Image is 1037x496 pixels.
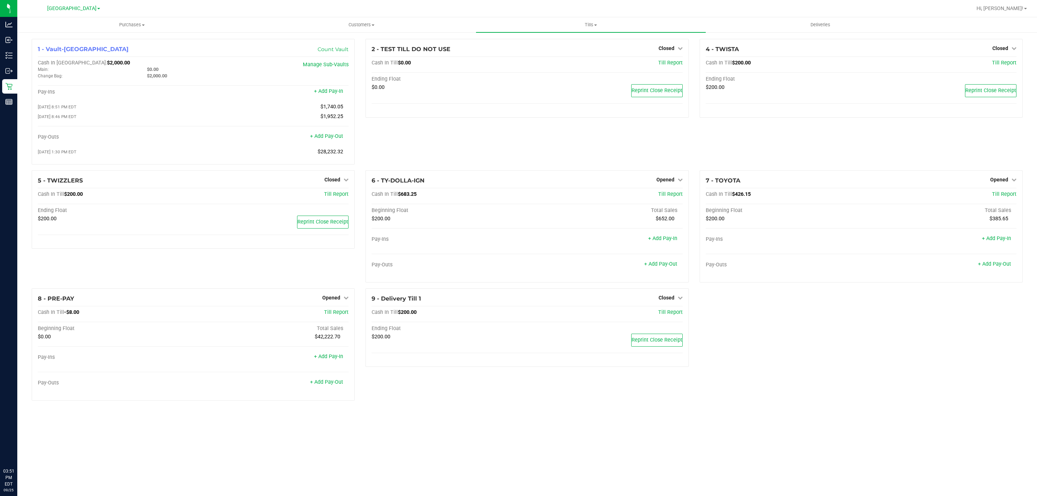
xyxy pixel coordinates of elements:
a: Till Report [658,309,683,315]
p: 09/25 [3,487,14,493]
span: Cash In Till [372,60,398,66]
span: $200.00 [706,216,724,222]
span: $200.00 [372,334,390,340]
p: 03:51 PM EDT [3,468,14,487]
span: $200.00 [398,309,417,315]
span: $1,740.05 [320,104,343,110]
iframe: Resource center [7,438,29,460]
a: Purchases [17,17,247,32]
span: Closed [324,177,340,182]
a: Manage Sub-Vaults [303,62,349,68]
span: Customers [247,22,476,28]
span: Opened [322,295,340,301]
button: Reprint Close Receipt [297,216,349,229]
span: Reprint Close Receipt [297,219,348,225]
a: Tills [476,17,705,32]
a: Till Report [324,309,349,315]
span: $200.00 [38,216,57,222]
span: Cash In Till [372,191,398,197]
a: + Add Pay-Out [310,379,343,385]
span: Purchases [18,22,246,28]
span: 9 - Delivery Till 1 [372,295,421,302]
span: $652.00 [656,216,674,222]
a: Count Vault [318,46,349,53]
span: Cash In [GEOGRAPHIC_DATA]: [38,60,107,66]
span: Cash In Till [38,309,64,315]
span: $200.00 [732,60,751,66]
a: + Add Pay-Out [310,133,343,139]
span: $0.00 [398,60,411,66]
span: $1,952.25 [320,113,343,120]
div: Ending Float [372,76,527,82]
div: Beginning Float [38,325,193,332]
span: Tills [476,22,705,28]
iframe: Resource center unread badge [21,437,30,446]
inline-svg: Inbound [5,36,13,44]
span: [DATE] 1:30 PM EDT [38,149,76,154]
div: Pay-Ins [38,354,193,361]
a: + Add Pay-Out [644,261,677,267]
span: Opened [656,177,674,182]
div: Beginning Float [706,207,861,214]
a: + Add Pay-In [982,235,1011,242]
span: $200.00 [64,191,83,197]
div: Total Sales [193,325,349,332]
div: Pay-Ins [706,236,861,243]
div: Pay-Ins [38,89,193,95]
span: $2,000.00 [147,73,167,78]
span: Cash In Till [706,191,732,197]
span: Reprint Close Receipt [632,337,682,343]
span: $0.00 [147,67,158,72]
span: 1 - Vault-[GEOGRAPHIC_DATA] [38,46,129,53]
span: 2 - TEST TILL DO NOT USE [372,46,450,53]
div: Pay-Ins [372,236,527,243]
div: Beginning Float [372,207,527,214]
span: $28,232.32 [318,149,343,155]
span: Reprint Close Receipt [965,87,1016,94]
span: Closed [659,45,674,51]
span: 5 - TWIZZLERS [38,177,83,184]
span: Closed [659,295,674,301]
span: $385.65 [989,216,1008,222]
span: 4 - TWISTA [706,46,739,53]
inline-svg: Outbound [5,67,13,75]
span: Till Report [658,60,683,66]
span: -$8.00 [64,309,79,315]
div: Pay-Outs [706,262,861,268]
a: Till Report [992,60,1016,66]
span: Main: [38,67,49,72]
button: Reprint Close Receipt [631,84,683,97]
span: 6 - TY-DOLLA-IGN [372,177,425,184]
div: Pay-Outs [38,134,193,140]
span: Reprint Close Receipt [632,87,682,94]
div: Ending Float [706,76,861,82]
a: Till Report [658,191,683,197]
span: Cash In Till [372,309,398,315]
span: Hi, [PERSON_NAME]! [977,5,1023,11]
span: $426.15 [732,191,751,197]
span: [GEOGRAPHIC_DATA] [47,5,96,12]
inline-svg: Reports [5,98,13,105]
div: Total Sales [861,207,1016,214]
a: Till Report [992,191,1016,197]
span: $683.25 [398,191,417,197]
div: Ending Float [372,325,527,332]
span: Change Bag: [38,73,63,78]
span: $42,222.70 [315,334,340,340]
a: + Add Pay-In [648,235,677,242]
span: $0.00 [38,334,51,340]
a: Till Report [324,191,349,197]
span: Cash In Till [706,60,732,66]
a: + Add Pay-Out [978,261,1011,267]
span: [DATE] 8:46 PM EDT [38,114,76,119]
div: Ending Float [38,207,193,214]
span: Deliveries [801,22,840,28]
span: Closed [992,45,1008,51]
span: Opened [990,177,1008,182]
span: 8 - PRE-PAY [38,295,74,302]
a: + Add Pay-In [314,88,343,94]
